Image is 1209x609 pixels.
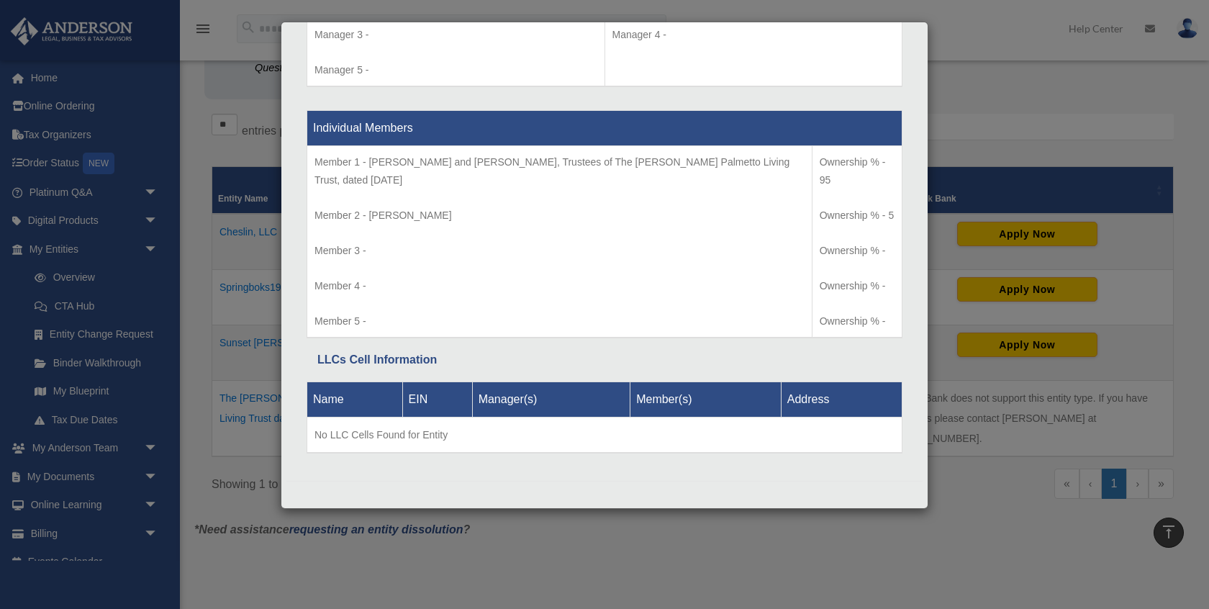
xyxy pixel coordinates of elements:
[314,312,805,330] p: Member 5 -
[630,382,782,418] th: Member(s)
[612,26,895,44] p: Manager 4 -
[820,277,895,295] p: Ownership % -
[820,207,895,225] p: Ownership % - 5
[314,277,805,295] p: Member 4 -
[314,61,597,79] p: Manager 5 -
[781,382,902,418] th: Address
[472,382,630,418] th: Manager(s)
[820,153,895,189] p: Ownership % - 95
[314,242,805,260] p: Member 3 -
[820,242,895,260] p: Ownership % -
[314,153,805,189] p: Member 1 - [PERSON_NAME] and [PERSON_NAME], Trustees of The [PERSON_NAME] Palmetto Living Trust, ...
[307,418,902,454] td: No LLC Cells Found for Entity
[402,382,472,418] th: EIN
[317,350,892,370] div: LLCs Cell Information
[314,26,597,44] p: Manager 3 -
[314,207,805,225] p: Member 2 - [PERSON_NAME]
[307,382,403,418] th: Name
[820,312,895,330] p: Ownership % -
[307,111,902,146] th: Individual Members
